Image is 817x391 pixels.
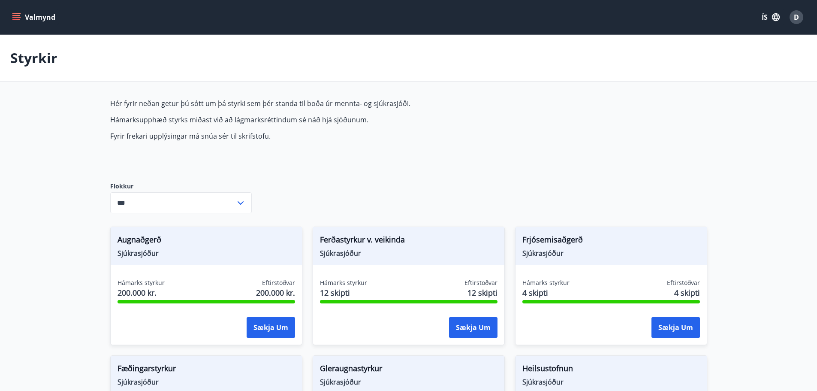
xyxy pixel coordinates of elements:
[522,279,570,287] span: Hámarks styrkur
[464,279,497,287] span: Eftirstöðvar
[110,182,252,191] label: Flokkur
[522,287,570,298] span: 4 skipti
[320,363,497,377] span: Gleraugnastyrkur
[522,377,700,387] span: Sjúkrasjóður
[118,249,295,258] span: Sjúkrasjóður
[118,234,295,249] span: Augnaðgerð
[320,249,497,258] span: Sjúkrasjóður
[674,287,700,298] span: 4 skipti
[118,363,295,377] span: Fæðingarstyrkur
[320,377,497,387] span: Sjúkrasjóður
[667,279,700,287] span: Eftirstöðvar
[320,279,367,287] span: Hámarks styrkur
[10,48,57,67] p: Styrkir
[449,317,497,338] button: Sækja um
[10,9,59,25] button: menu
[794,12,799,22] span: D
[320,287,367,298] span: 12 skipti
[110,131,515,141] p: Fyrir frekari upplýsingar má snúa sér til skrifstofu.
[320,234,497,249] span: Ferðastyrkur v. veikinda
[522,234,700,249] span: Frjósemisaðgerð
[651,317,700,338] button: Sækja um
[247,317,295,338] button: Sækja um
[467,287,497,298] span: 12 skipti
[118,287,165,298] span: 200.000 kr.
[786,7,807,27] button: D
[110,115,515,124] p: Hámarksupphæð styrks miðast við að lágmarksréttindum sé náð hjá sjóðunum.
[118,377,295,387] span: Sjúkrasjóður
[256,287,295,298] span: 200.000 kr.
[522,249,700,258] span: Sjúkrasjóður
[118,279,165,287] span: Hámarks styrkur
[262,279,295,287] span: Eftirstöðvar
[757,9,784,25] button: ÍS
[110,99,515,108] p: Hér fyrir neðan getur þú sótt um þá styrki sem þér standa til boða úr mennta- og sjúkrasjóði.
[522,363,700,377] span: Heilsustofnun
